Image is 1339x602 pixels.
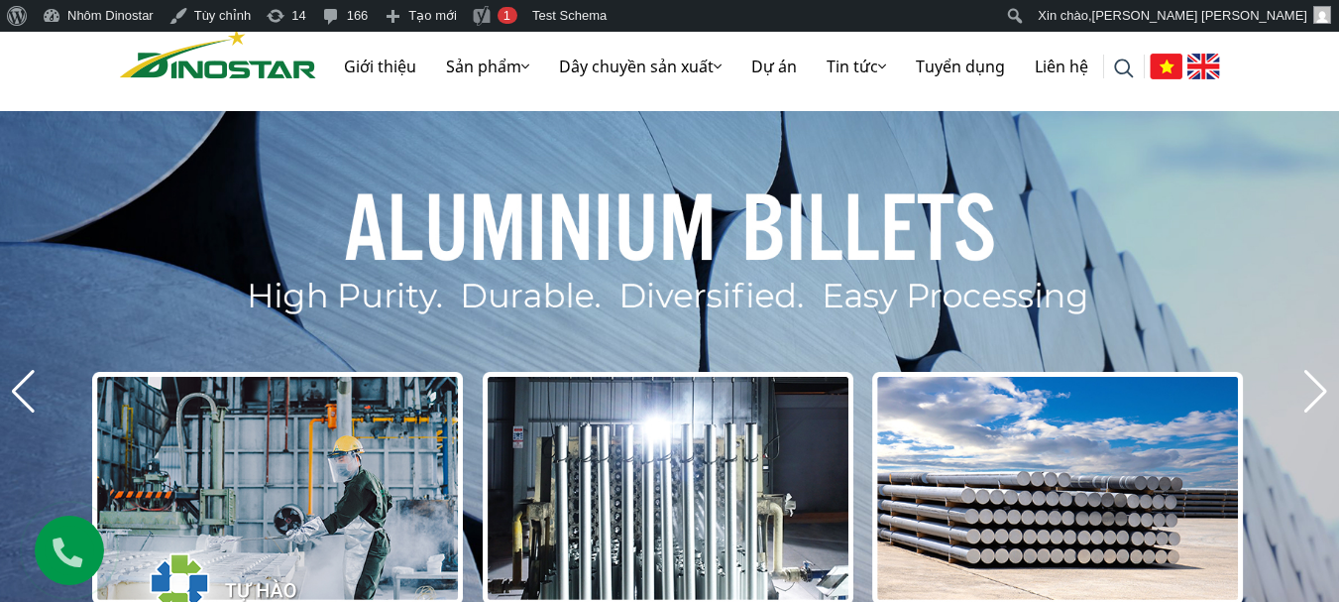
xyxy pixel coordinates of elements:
a: Dự án [736,35,812,98]
span: 1 [503,8,510,23]
a: Liên hệ [1020,35,1103,98]
span: [PERSON_NAME] [PERSON_NAME] [1092,8,1307,23]
a: Nhôm Dinostar [120,25,316,77]
div: Next slide [1302,370,1329,414]
img: Tiếng Việt [1150,54,1182,79]
a: Tin tức [812,35,901,98]
a: Sản phẩm [431,35,544,98]
a: Dây chuyền sản xuất [544,35,736,98]
div: Previous slide [10,370,37,414]
a: Tuyển dụng [901,35,1020,98]
img: Nhôm Dinostar [120,29,316,78]
a: Giới thiệu [329,35,431,98]
img: search [1114,59,1134,78]
img: English [1187,54,1220,79]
